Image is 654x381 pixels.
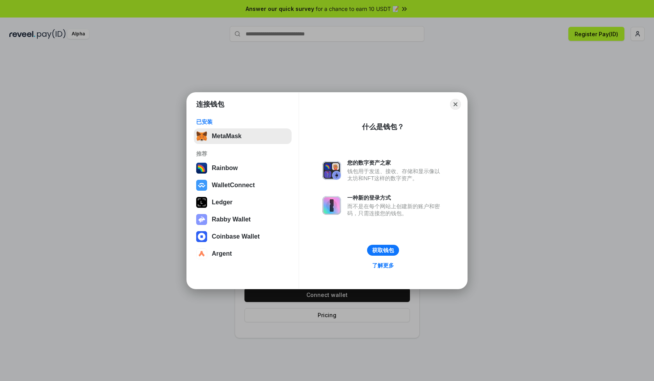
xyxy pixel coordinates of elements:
[196,118,289,125] div: 已安装
[196,100,224,109] h1: 连接钱包
[196,197,207,208] img: svg+xml,%3Csvg%20xmlns%3D%22http%3A%2F%2Fwww.w3.org%2F2000%2Fsvg%22%20width%3D%2228%22%20height%3...
[194,212,292,227] button: Rabby Wallet
[212,250,232,257] div: Argent
[367,260,399,270] a: 了解更多
[212,216,251,223] div: Rabby Wallet
[196,180,207,191] img: svg+xml,%3Csvg%20width%3D%2228%22%20height%3D%2228%22%20viewBox%3D%220%200%2028%2028%22%20fill%3D...
[196,131,207,142] img: svg+xml,%3Csvg%20fill%3D%22none%22%20height%3D%2233%22%20viewBox%3D%220%200%2035%2033%22%20width%...
[347,194,444,201] div: 一种新的登录方式
[196,248,207,259] img: svg+xml,%3Csvg%20width%3D%2228%22%20height%3D%2228%22%20viewBox%3D%220%200%2028%2028%22%20fill%3D...
[194,160,292,176] button: Rainbow
[196,231,207,242] img: svg+xml,%3Csvg%20width%3D%2228%22%20height%3D%2228%22%20viewBox%3D%220%200%2028%2028%22%20fill%3D...
[347,159,444,166] div: 您的数字资产之家
[194,195,292,210] button: Ledger
[196,150,289,157] div: 推荐
[194,128,292,144] button: MetaMask
[450,99,461,110] button: Close
[212,233,260,240] div: Coinbase Wallet
[196,163,207,174] img: svg+xml,%3Csvg%20width%3D%22120%22%20height%3D%22120%22%20viewBox%3D%220%200%20120%20120%22%20fil...
[322,196,341,215] img: svg+xml,%3Csvg%20xmlns%3D%22http%3A%2F%2Fwww.w3.org%2F2000%2Fsvg%22%20fill%3D%22none%22%20viewBox...
[362,122,404,132] div: 什么是钱包？
[194,177,292,193] button: WalletConnect
[194,246,292,262] button: Argent
[322,161,341,180] img: svg+xml,%3Csvg%20xmlns%3D%22http%3A%2F%2Fwww.w3.org%2F2000%2Fsvg%22%20fill%3D%22none%22%20viewBox...
[367,245,399,256] button: 获取钱包
[372,262,394,269] div: 了解更多
[347,203,444,217] div: 而不是在每个网站上创建新的账户和密码，只需连接您的钱包。
[212,182,255,189] div: WalletConnect
[347,168,444,182] div: 钱包用于发送、接收、存储和显示像以太坊和NFT这样的数字资产。
[212,199,232,206] div: Ledger
[196,214,207,225] img: svg+xml,%3Csvg%20xmlns%3D%22http%3A%2F%2Fwww.w3.org%2F2000%2Fsvg%22%20fill%3D%22none%22%20viewBox...
[212,165,238,172] div: Rainbow
[212,133,241,140] div: MetaMask
[372,247,394,254] div: 获取钱包
[194,229,292,244] button: Coinbase Wallet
